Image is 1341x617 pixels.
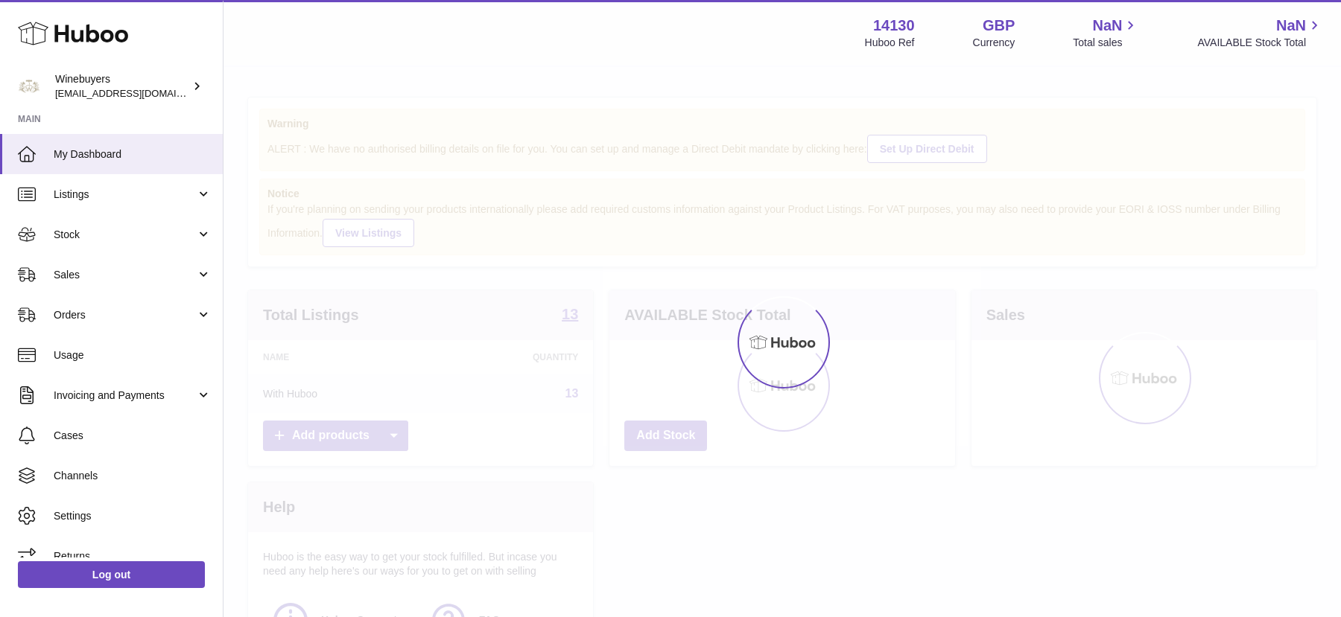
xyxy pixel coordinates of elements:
[1073,36,1139,50] span: Total sales
[1276,16,1306,36] span: NaN
[54,308,196,322] span: Orders
[54,268,196,282] span: Sales
[54,188,196,202] span: Listings
[1092,16,1122,36] span: NaN
[54,469,212,483] span: Channels
[865,36,915,50] div: Huboo Ref
[1197,16,1323,50] a: NaN AVAILABLE Stock Total
[54,348,212,362] span: Usage
[983,16,1015,36] strong: GBP
[54,228,196,242] span: Stock
[1073,16,1139,50] a: NaN Total sales
[1197,36,1323,50] span: AVAILABLE Stock Total
[54,429,212,443] span: Cases
[18,75,40,97] img: ben@winebuyers.com
[54,549,212,563] span: Returns
[18,561,205,588] a: Log out
[55,87,219,99] span: [EMAIL_ADDRESS][DOMAIN_NAME]
[973,36,1015,50] div: Currency
[54,147,212,162] span: My Dashboard
[55,72,189,100] div: Winebuyers
[54,509,212,523] span: Settings
[873,16,915,36] strong: 14130
[54,389,196,403] span: Invoicing and Payments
